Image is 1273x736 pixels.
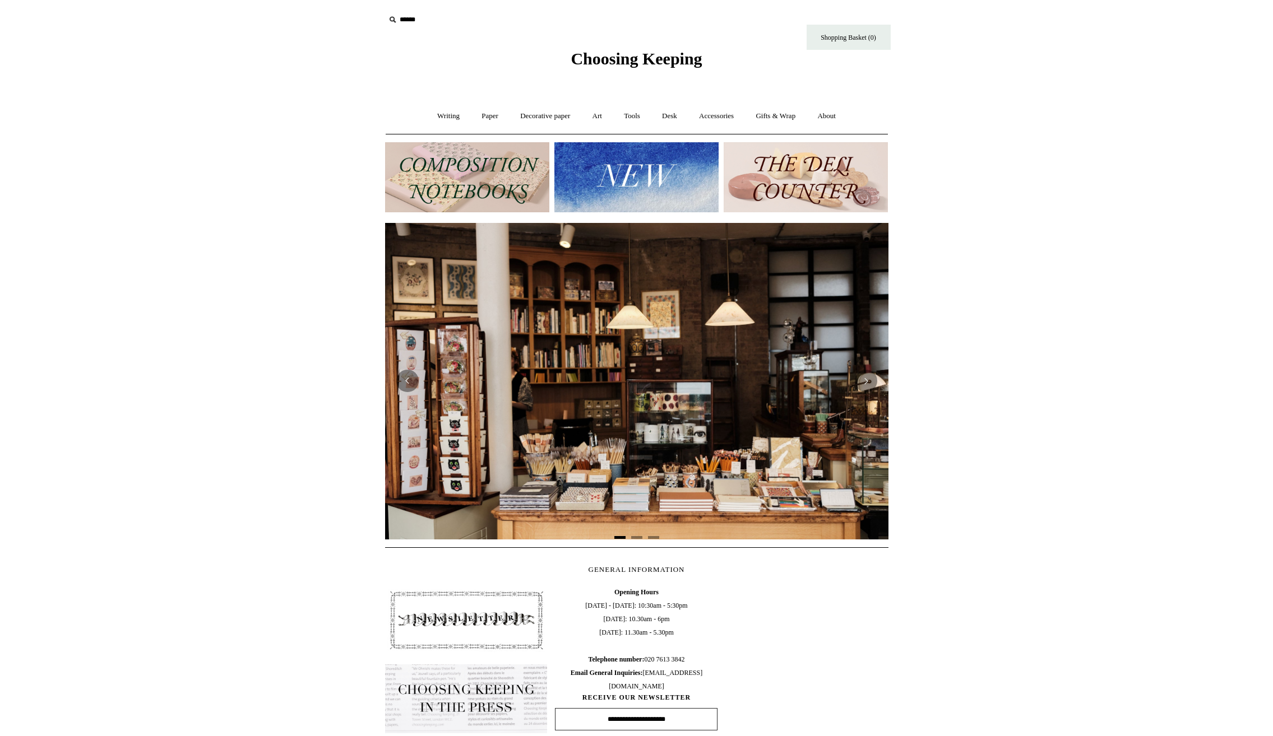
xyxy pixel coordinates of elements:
[614,101,650,131] a: Tools
[571,669,643,677] b: Email General Inquiries:
[642,655,644,663] b: :
[582,101,612,131] a: Art
[555,693,717,702] span: RECEIVE OUR NEWSLETTER
[807,101,846,131] a: About
[614,536,626,539] button: Page 1
[510,101,580,131] a: Decorative paper
[571,669,702,690] span: [EMAIL_ADDRESS][DOMAIN_NAME]
[555,585,717,693] span: [DATE] - [DATE]: 10:30am - 5:30pm [DATE]: 10.30am - 6pm [DATE]: 11.30am - 5.30pm 020 7613 3842
[385,585,548,655] img: pf-4db91bb9--1305-Newsletter-Button_1200x.jpg
[396,370,419,392] button: Previous
[746,101,806,131] a: Gifts & Wrap
[589,565,685,574] span: GENERAL INFORMATION
[427,101,470,131] a: Writing
[385,664,548,734] img: pf-635a2b01-aa89-4342-bbcd-4371b60f588c--In-the-press-Button_1200x.jpg
[385,142,549,212] img: 202302 Composition ledgers.jpg__PID:69722ee6-fa44-49dd-a067-31375e5d54ec
[554,142,719,212] img: New.jpg__PID:f73bdf93-380a-4a35-bcfe-7823039498e1
[855,370,877,392] button: Next
[648,536,659,539] button: Page 3
[807,25,891,50] a: Shopping Basket (0)
[652,101,687,131] a: Desk
[724,142,888,212] img: The Deli Counter
[385,223,888,539] img: 20250131 INSIDE OF THE SHOP.jpg__PID:b9484a69-a10a-4bde-9e8d-1408d3d5e6ad
[689,101,744,131] a: Accessories
[571,49,702,68] span: Choosing Keeping
[631,536,642,539] button: Page 2
[471,101,508,131] a: Paper
[614,588,659,596] b: Opening Hours
[589,655,645,663] b: Telephone number
[571,58,702,66] a: Choosing Keeping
